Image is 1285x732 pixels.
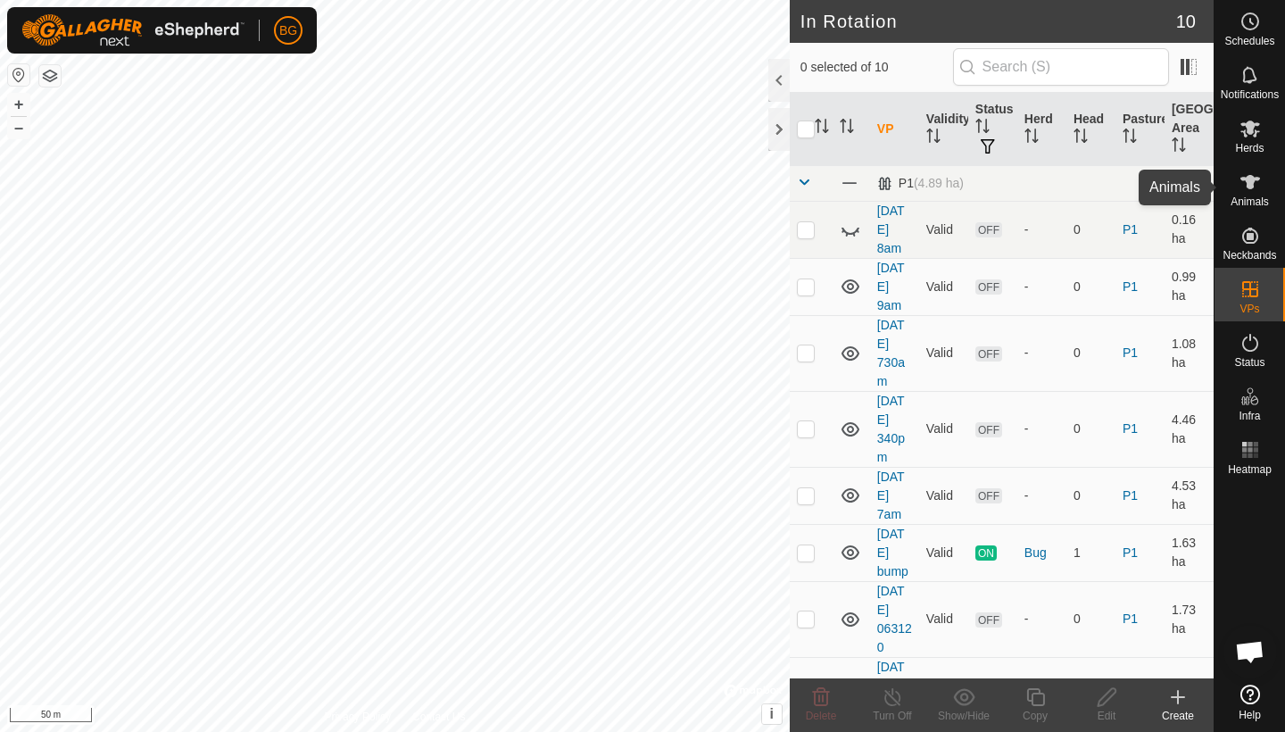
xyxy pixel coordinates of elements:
td: 0.16 ha [1165,201,1214,258]
td: 0 [1066,391,1115,467]
span: i [770,706,774,721]
div: - [1024,487,1059,505]
div: P1 [877,176,964,191]
a: [DATE] 7am [877,470,905,521]
td: 1.08 ha [1165,315,1214,391]
th: Pasture [1115,93,1165,166]
th: VP [870,93,919,166]
button: Reset Map [8,64,29,86]
div: Show/Hide [928,708,999,724]
button: i [762,704,782,724]
a: [DATE] 063120 [877,584,912,654]
div: - [1024,420,1059,438]
span: Delete [806,710,837,722]
div: Bug [1024,544,1059,562]
div: Turn Off [857,708,928,724]
a: P1 [1123,421,1138,436]
td: Valid [919,581,968,657]
span: BG [279,21,297,40]
td: Valid [919,524,968,581]
span: OFF [975,222,1002,237]
th: Validity [919,93,968,166]
th: Head [1066,93,1115,166]
td: 1.63 ha [1165,524,1214,581]
td: 0 [1066,201,1115,258]
a: [DATE] 9am [877,261,905,312]
td: 4.53 ha [1165,467,1214,524]
td: Valid [919,467,968,524]
div: Edit [1071,708,1142,724]
span: OFF [975,422,1002,437]
span: Infra [1239,411,1260,421]
a: Contact Us [412,709,465,725]
span: Help [1239,710,1261,720]
img: Gallagher Logo [21,14,245,46]
a: P1 [1123,488,1138,503]
span: ON [975,545,997,561]
span: Schedules [1224,36,1274,46]
a: P1 [1123,345,1138,360]
div: - [1024,220,1059,239]
a: Help [1215,678,1285,728]
p-sorticon: Activate to sort [1123,131,1137,146]
td: Valid [919,391,968,467]
div: Open chat [1223,625,1277,678]
span: OFF [975,279,1002,295]
span: OFF [975,612,1002,628]
td: 0 [1066,315,1115,391]
span: Heatmap [1228,464,1272,475]
p-sorticon: Activate to sort [840,121,854,136]
button: Map Layers [39,65,61,87]
a: [DATE] 340pm [877,394,905,464]
p-sorticon: Activate to sort [815,121,829,136]
input: Search (S) [953,48,1169,86]
td: 4.46 ha [1165,391,1214,467]
a: [DATE] 730am [877,318,905,388]
td: 1 [1066,524,1115,581]
td: 0 [1066,467,1115,524]
span: 10 [1176,8,1196,35]
a: [DATE] 8am [877,204,905,255]
div: Copy [999,708,1071,724]
td: 0 [1066,258,1115,315]
a: [DATE] 3move [877,660,908,730]
p-sorticon: Activate to sort [1024,131,1039,146]
span: OFF [975,488,1002,503]
th: Herd [1017,93,1066,166]
p-sorticon: Activate to sort [1074,131,1088,146]
div: Create [1142,708,1214,724]
a: P1 [1123,222,1138,237]
span: (4.89 ha) [914,176,964,190]
td: 0 [1066,581,1115,657]
span: Herds [1235,143,1264,154]
p-sorticon: Activate to sort [1172,140,1186,154]
th: Status [968,93,1017,166]
span: Status [1234,357,1264,368]
span: 0 selected of 10 [800,58,953,77]
a: P1 [1123,545,1138,560]
div: - [1024,278,1059,296]
button: – [8,117,29,138]
span: Animals [1231,196,1269,207]
p-sorticon: Activate to sort [975,121,990,136]
a: Privacy Policy [324,709,391,725]
td: Valid [919,258,968,315]
p-sorticon: Activate to sort [926,131,941,146]
a: P1 [1123,279,1138,294]
td: Valid [919,315,968,391]
span: Notifications [1221,89,1279,100]
td: Valid [919,201,968,258]
a: [DATE] bump [877,527,908,578]
span: OFF [975,346,1002,362]
div: - [1024,610,1059,628]
th: [GEOGRAPHIC_DATA] Area [1165,93,1214,166]
button: + [8,94,29,115]
td: 0.99 ha [1165,258,1214,315]
span: Neckbands [1223,250,1276,261]
td: 1.73 ha [1165,581,1214,657]
div: - [1024,344,1059,362]
span: VPs [1239,304,1259,314]
h2: In Rotation [800,11,1176,32]
a: P1 [1123,611,1138,626]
